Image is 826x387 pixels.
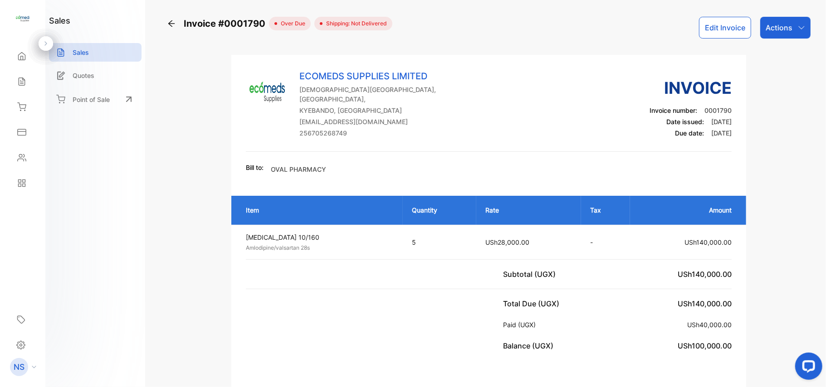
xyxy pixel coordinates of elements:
p: Tax [590,205,621,215]
span: Date issued: [666,118,704,126]
a: Sales [49,43,142,62]
span: USh140,000.00 [678,270,732,279]
span: [DATE] [711,118,732,126]
span: Invoice number: [650,106,697,114]
p: NS [14,361,24,373]
h3: Invoice [650,76,732,100]
span: USh28,000.00 [485,238,529,246]
iframe: LiveChat chat widget [788,349,826,387]
span: USh40,000.00 [687,321,732,329]
h1: sales [49,15,70,27]
p: [EMAIL_ADDRESS][DOMAIN_NAME] [299,117,474,126]
span: [DATE] [711,129,732,137]
p: - [590,237,621,247]
p: Subtotal (UGX) [503,269,560,280]
a: Quotes [49,66,142,85]
p: ECOMEDS SUPPLIES LIMITED [299,69,474,83]
img: logo [16,12,29,25]
a: Point of Sale [49,89,142,109]
p: 5 [412,237,467,247]
p: Actions [766,22,792,33]
p: Sales [73,48,89,57]
p: 256705268749 [299,128,474,138]
p: OVAL PHARMACY [271,164,326,174]
span: over due [277,19,305,28]
p: Point of Sale [73,95,110,104]
span: USh140,000.00 [684,238,732,246]
p: Quotes [73,71,94,80]
p: Amlodipine/valsartan 28s [246,244,396,252]
p: [MEDICAL_DATA] 10/160 [246,232,396,242]
p: Amount [639,205,732,215]
button: Actions [760,17,811,39]
p: Rate [485,205,572,215]
p: Bill to: [246,163,264,172]
p: Total Due (UGX) [503,298,563,309]
span: Shipping: Not Delivered [323,19,387,28]
p: Balance (UGX) [503,340,557,351]
img: Company Logo [246,69,291,115]
span: Invoice #0001790 [184,17,269,30]
span: Due date: [675,129,704,137]
span: USh140,000.00 [678,299,732,308]
p: Quantity [412,205,467,215]
span: USh100,000.00 [678,341,732,350]
button: Edit Invoice [699,17,751,39]
p: [DEMOGRAPHIC_DATA][GEOGRAPHIC_DATA], [GEOGRAPHIC_DATA], [299,85,474,104]
p: KYEBANDO, [GEOGRAPHIC_DATA] [299,106,474,115]
p: Paid (UGX) [503,320,540,329]
p: Item [246,205,394,215]
span: 0001790 [704,106,732,114]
